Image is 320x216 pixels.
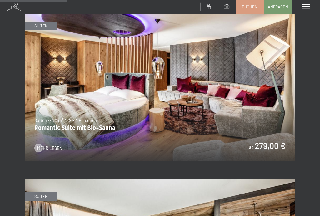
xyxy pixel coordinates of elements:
span: Anfragen [268,4,288,10]
a: Buchen [236,0,263,13]
img: Romantic Suite mit Bio-Sauna [25,9,295,161]
span: Buchen [242,4,257,10]
span: Mehr Lesen [37,145,62,151]
a: Anfragen [264,0,292,13]
a: Mehr Lesen [34,145,62,151]
a: Chaletsuite mit Bio-Sauna [25,180,295,184]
